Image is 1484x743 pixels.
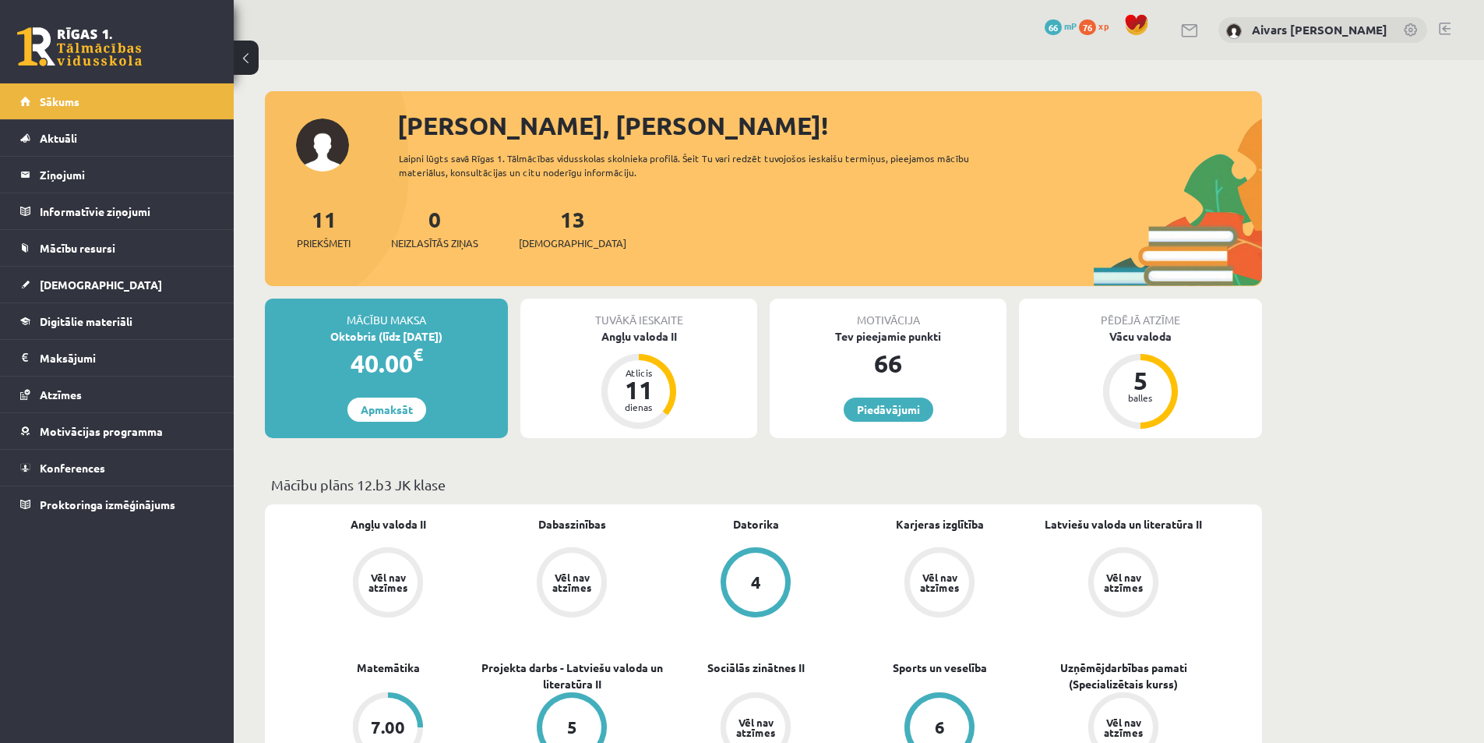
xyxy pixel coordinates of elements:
[1079,19,1096,35] span: 76
[40,340,214,376] legend: Maksājumi
[550,572,594,593] div: Vēl nav atzīmes
[20,83,214,119] a: Sākums
[391,235,478,251] span: Neizlasītās ziņas
[40,314,132,328] span: Digitālie materiāli
[615,368,662,377] div: Atlicis
[397,107,1262,144] div: [PERSON_NAME], [PERSON_NAME]!
[770,299,1006,328] div: Motivācija
[1045,19,1077,32] a: 66 mP
[351,516,426,532] a: Angļu valoda II
[347,398,426,422] a: Apmaksāt
[770,328,1006,345] div: Tev pieejamie punkti
[1117,368,1164,393] div: 5
[20,193,214,229] a: Informatīvie ziņojumi
[20,486,214,522] a: Proktoringa izmēģinājums
[40,461,105,475] span: Konferences
[20,267,214,303] a: [DEMOGRAPHIC_DATA]
[480,660,664,692] a: Projekta darbs - Latviešu valoda un literatūra II
[538,516,606,532] a: Dabaszinības
[40,424,163,438] span: Motivācijas programma
[615,377,662,402] div: 11
[1031,547,1215,621] a: Vēl nav atzīmes
[751,574,761,591] div: 4
[297,205,351,251] a: 11Priekšmeti
[733,516,779,532] a: Datorika
[366,572,410,593] div: Vēl nav atzīmes
[271,474,1256,495] p: Mācību plāns 12.b3 JK klase
[615,402,662,412] div: dienas
[297,235,351,251] span: Priekšmeti
[20,303,214,339] a: Digitālie materiāli
[20,340,214,376] a: Maksājumi
[40,131,77,145] span: Aktuāli
[664,547,848,621] a: 4
[918,572,961,593] div: Vēl nav atzīmes
[519,205,626,251] a: 13[DEMOGRAPHIC_DATA]
[40,278,162,292] span: [DEMOGRAPHIC_DATA]
[1098,19,1109,32] span: xp
[520,328,757,431] a: Angļu valoda II Atlicis 11 dienas
[399,151,997,179] div: Laipni lūgts savā Rīgas 1. Tālmācības vidusskolas skolnieka profilā. Šeit Tu vari redzēt tuvojošo...
[265,328,508,345] div: Oktobris (līdz [DATE])
[296,547,480,621] a: Vēl nav atzīmes
[1019,328,1262,431] a: Vācu valoda 5 balles
[40,157,214,193] legend: Ziņojumi
[1019,299,1262,328] div: Pēdējā atzīme
[1102,572,1145,593] div: Vēl nav atzīmes
[357,660,420,676] a: Matemātika
[893,660,987,676] a: Sports un veselība
[1102,717,1145,738] div: Vēl nav atzīmes
[20,120,214,156] a: Aktuāli
[848,547,1031,621] a: Vēl nav atzīmes
[1252,22,1387,37] a: Aivars [PERSON_NAME]
[519,235,626,251] span: [DEMOGRAPHIC_DATA]
[40,387,82,402] span: Atzīmes
[17,27,142,66] a: Rīgas 1. Tālmācības vidusskola
[520,299,757,328] div: Tuvākā ieskaite
[265,299,508,328] div: Mācību maksa
[520,328,757,345] div: Angļu valoda II
[707,660,805,676] a: Sociālās zinātnes II
[1226,23,1242,39] img: Aivars Jānis Tebernieks
[40,497,175,511] span: Proktoringa izmēģinājums
[40,193,214,229] legend: Informatīvie ziņojumi
[413,343,423,366] span: €
[770,345,1006,382] div: 66
[1117,393,1164,402] div: balles
[1019,328,1262,345] div: Vācu valoda
[371,719,405,736] div: 7.00
[20,157,214,193] a: Ziņojumi
[844,398,933,422] a: Piedāvājumi
[567,719,577,736] div: 5
[40,241,115,255] span: Mācību resursi
[480,547,664,621] a: Vēl nav atzīmes
[20,413,214,449] a: Motivācijas programma
[935,719,945,736] div: 6
[20,230,214,266] a: Mācību resursi
[896,516,984,532] a: Karjeras izglītība
[265,345,508,382] div: 40.00
[20,450,214,486] a: Konferences
[734,717,777,738] div: Vēl nav atzīmes
[391,205,478,251] a: 0Neizlasītās ziņas
[1079,19,1116,32] a: 76 xp
[20,377,214,412] a: Atzīmes
[1045,19,1062,35] span: 66
[40,94,79,108] span: Sākums
[1045,516,1202,532] a: Latviešu valoda un literatūra II
[1031,660,1215,692] a: Uzņēmējdarbības pamati (Specializētais kurss)
[1064,19,1077,32] span: mP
